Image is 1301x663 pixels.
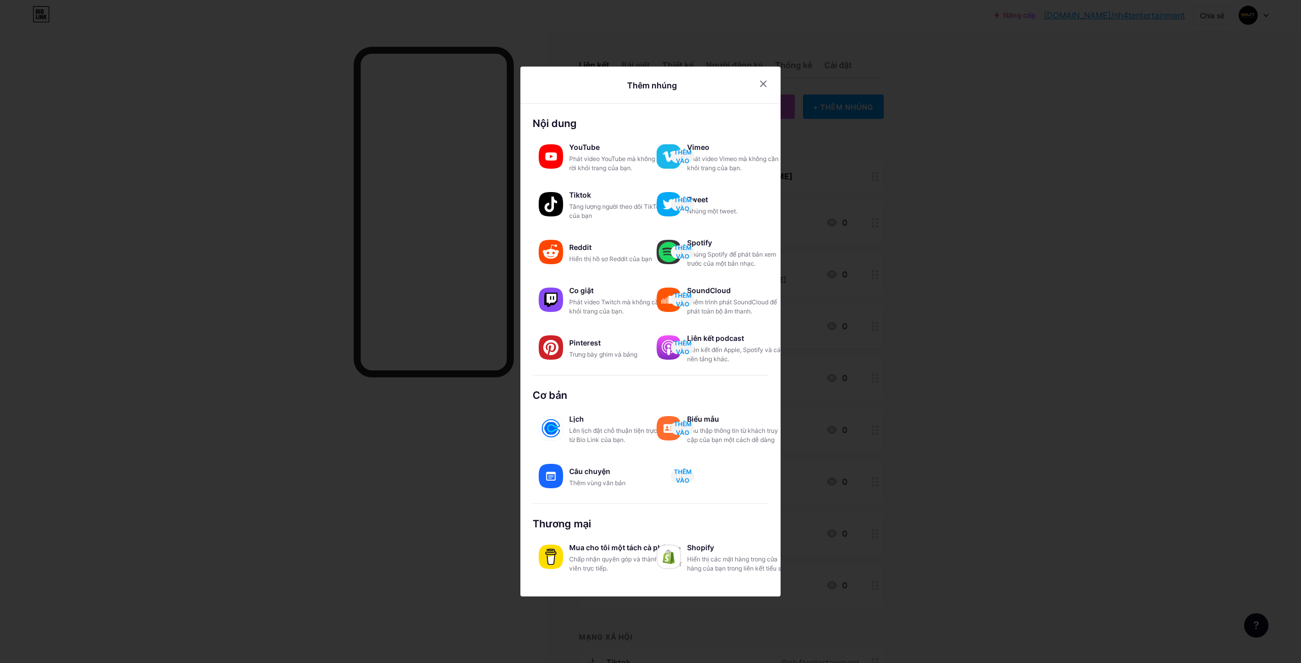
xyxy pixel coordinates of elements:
[533,518,591,530] font: Thương mại
[674,244,692,260] font: THÊM VÀO
[674,196,692,212] font: THÊM VÀO
[539,416,563,440] img: lịch trình
[687,334,744,342] font: Liên kết podcast
[671,469,694,483] button: THÊM VÀO
[569,479,626,487] font: Thêm vùng văn bản
[539,288,563,312] img: co giật
[569,143,600,151] font: YouTube
[569,155,667,172] font: Phát video YouTube mà không cần rời khỏi trang của bạn.
[671,245,694,259] button: THÊM VÀO
[539,192,563,216] img: tiktok
[569,243,592,251] font: Reddit
[539,240,563,264] img: reddit
[687,207,737,215] font: Nhúng một tweet.
[657,192,681,216] img: Twitter
[539,144,563,169] img: youtube
[657,335,681,360] img: liên kết podcast
[569,298,671,315] font: Phát video Twitch mà không cần rời khỏi trang của bạn.
[687,286,731,295] font: SoundCloud
[687,143,709,151] font: Vimeo
[687,346,784,363] font: Liên kết đến Apple, Spotify và các nền tảng khác.
[569,255,652,263] font: Hiển thị hồ sơ Reddit của bạn
[569,543,666,552] font: Mua cho tôi một tách cà phê
[687,250,776,267] font: Nhúng Spotify để phát bản xem trước của một bản nhạc.
[687,195,708,204] font: Tweet
[687,555,786,572] font: Hiển thị các mặt hàng trong cửa hàng của bạn trong liên kết tiểu sử.
[687,427,778,444] font: Thu thập thông tin từ khách truy cập của bạn một cách dễ dàng
[539,335,563,360] img: Pinterest
[674,339,692,356] font: THÊM VÀO
[687,415,719,423] font: Biểu mẫu
[674,292,692,308] font: THÊM VÀO
[687,238,712,247] font: Spotify
[657,416,681,440] img: các hình thức
[687,543,714,552] font: Shopify
[569,415,584,423] font: Lịch
[533,117,577,130] font: Nội dung
[674,468,692,484] font: THÊM VÀO
[569,286,594,295] font: Co giật
[569,351,637,358] font: Trưng bày ghim và bảng
[657,240,681,264] img: Spotify
[569,555,658,572] font: Chấp nhận quyên góp và thành viên trực tiếp.
[671,293,694,306] button: THÊM VÀO
[674,420,692,436] font: THÊM VÀO
[569,338,601,347] font: Pinterest
[569,467,610,476] font: Câu chuyện
[671,198,694,211] button: THÊM VÀO
[539,545,563,569] img: buymeacoffee
[687,155,787,172] font: Phát video Vimeo mà không cần rời khỏi trang của bạn.
[569,203,663,219] font: Tăng lượng người theo dõi TikTok của bạn
[533,389,567,401] font: Cơ bản
[657,545,681,569] img: shopify
[657,288,681,312] img: đám mây âm thanh
[671,422,694,435] button: THÊM VÀO
[569,191,591,199] font: Tiktok
[674,148,692,165] font: THÊM VÀO
[627,80,677,90] font: Thêm nhúng
[687,298,777,315] font: Thêm trình phát SoundCloud để phát toàn bộ âm thanh.
[671,150,694,163] button: THÊM VÀO
[539,464,563,488] img: câu chuyện
[671,341,694,354] button: THÊM VÀO
[569,427,669,444] font: Lên lịch đặt chỗ thuận tiện trực tiếp từ Bio Link của bạn.
[657,144,681,169] img: vimeo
